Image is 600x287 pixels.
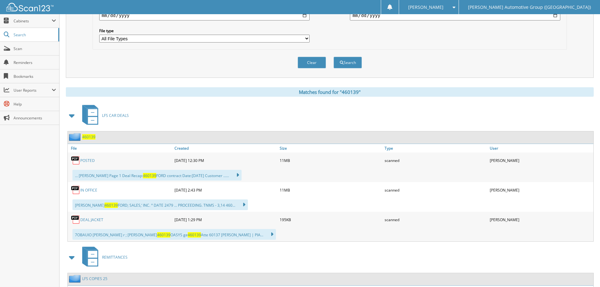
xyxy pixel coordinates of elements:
div: 11MB [278,184,383,196]
span: Reminders [14,60,56,65]
a: POSTED [80,158,95,163]
div: 11MB [278,154,383,167]
a: DEAL JACKET [80,217,103,222]
span: 460139 [143,173,156,178]
span: LFS CAR DEALS [102,113,129,118]
a: User [488,144,593,152]
div: [PERSON_NAME] [488,184,593,196]
span: Scan [14,46,56,51]
a: Type [383,144,488,152]
span: Announcements [14,115,56,121]
div: [PERSON_NAME] [488,154,593,167]
a: REMITTANCES [78,245,128,270]
span: 460139 [105,203,118,208]
span: 460139 [188,232,201,238]
a: IN OFFICE [80,187,97,193]
div: scanned [383,184,488,196]
a: File [68,144,173,152]
div: [PERSON_NAME] FORD; SALES,‘ INC. ° DATE 2479 ... PROCEEDING. TNMS - 3,14 460... [72,199,248,210]
span: [PERSON_NAME] [408,5,443,9]
img: scan123-logo-white.svg [6,3,54,11]
div: Matches found for "460139" [66,87,594,97]
span: 460139 [157,232,170,238]
div: 7OBAUIO [PERSON_NAME] r ; [PERSON_NAME] OASYS ge Atte 60137 [PERSON_NAME] | PIA... [72,229,276,240]
span: Search [14,32,55,37]
label: File type [99,28,310,33]
img: PDF.png [71,156,80,165]
span: Cabinets [14,18,52,24]
button: Search [334,57,362,68]
input: end [350,10,560,20]
span: [PERSON_NAME] Automotive Group ([GEOGRAPHIC_DATA]) [468,5,591,9]
iframe: Chat Widget [569,257,600,287]
img: PDF.png [71,185,80,195]
div: scanned [383,154,488,167]
img: folder2.png [69,133,82,141]
a: Created [173,144,278,152]
span: Help [14,101,56,107]
div: [PERSON_NAME] [488,213,593,226]
img: folder2.png [69,275,82,283]
div: ... [PERSON_NAME] Page 1 Deal Recap: FORD contract Date:[DATE] Customer ...... [72,170,242,181]
img: PDF.png [71,215,80,224]
button: Clear [298,57,326,68]
a: LFS CAR DEALS [78,103,129,128]
div: 195KB [278,213,383,226]
div: [DATE] 1:29 PM [173,213,278,226]
div: scanned [383,213,488,226]
a: Size [278,144,383,152]
a: LFS COPIES 25 [82,276,107,281]
span: Bookmarks [14,74,56,79]
div: [DATE] 2:43 PM [173,184,278,196]
input: start [99,10,310,20]
a: 460139 [82,134,95,140]
span: REMITTANCES [102,255,128,260]
span: User Reports [14,88,52,93]
div: [DATE] 12:30 PM [173,154,278,167]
